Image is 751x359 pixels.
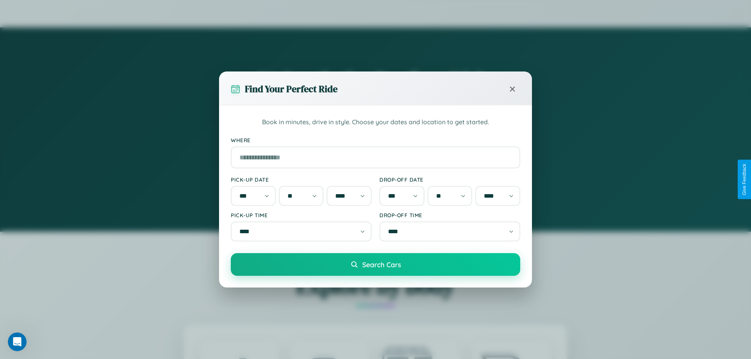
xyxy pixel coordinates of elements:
label: Pick-up Time [231,212,372,218]
h3: Find Your Perfect Ride [245,82,338,95]
label: Pick-up Date [231,176,372,183]
button: Search Cars [231,253,520,276]
label: Where [231,137,520,143]
span: Search Cars [362,260,401,269]
p: Book in minutes, drive in style. Choose your dates and location to get started. [231,117,520,127]
label: Drop-off Time [379,212,520,218]
label: Drop-off Date [379,176,520,183]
